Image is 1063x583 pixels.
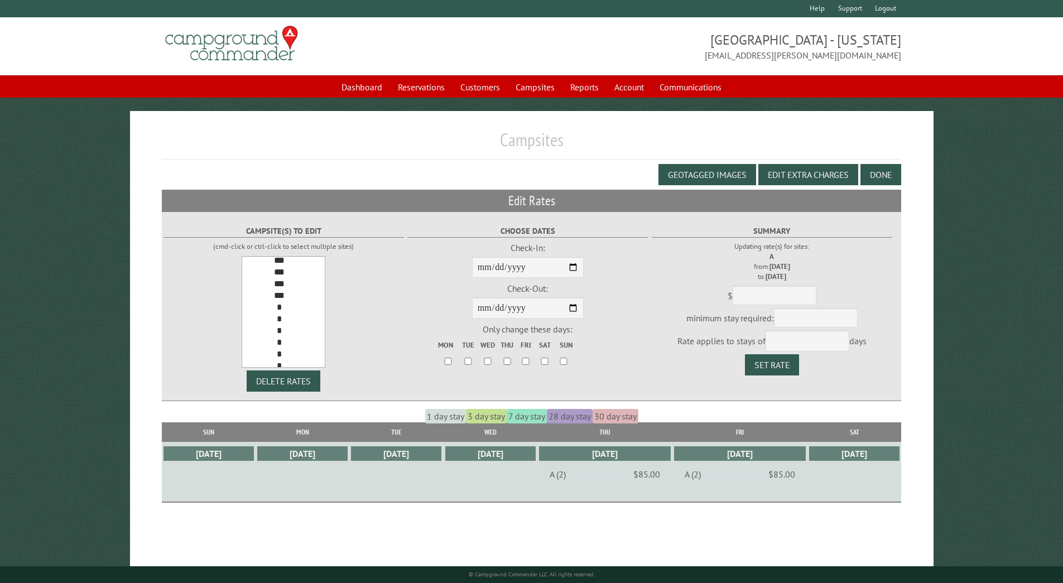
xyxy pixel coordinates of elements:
[391,76,451,98] a: Reservations
[608,76,651,98] a: Account
[766,272,786,281] strong: [DATE]
[768,469,795,480] dd: $85.00
[213,242,354,251] small: (cmd-click or ctrl-click to select multiple sites)
[162,129,902,160] h1: Campsites
[483,324,573,335] span: Only change these days:
[807,422,901,442] th: Sat
[407,225,648,238] label: Choose Dates
[445,446,536,461] div: [DATE]
[507,409,547,423] span: 7 day stay
[438,340,458,350] label: Mon
[469,571,595,578] small: © Campground Commander LLC. All rights reserved.
[658,164,756,185] button: Geotagged Images
[466,409,507,423] span: 3 day stay
[550,469,566,480] dt: A (2)
[547,409,593,423] span: 28 day stay
[769,252,774,261] strong: A
[539,446,671,461] div: [DATE]
[564,76,605,98] a: Reports
[674,446,806,461] div: [DATE]
[162,422,256,442] th: Sun
[257,446,348,461] div: [DATE]
[555,340,573,350] label: Sun
[509,76,561,98] a: Campsites
[745,354,799,375] button: Set Rate
[769,262,790,271] strong: [DATE]
[507,283,548,294] span: Check-Out:
[653,76,728,98] a: Communications
[758,164,858,185] button: Edit Extra Charges
[860,164,901,185] button: Done
[256,422,349,442] th: Mon
[454,76,507,98] a: Customers
[809,446,900,461] div: [DATE]
[163,446,254,461] div: [DATE]
[162,190,902,211] h2: Edit Rates
[444,422,537,442] th: Wed
[734,242,809,281] small: Updating rate(s) for sites: from: to:
[652,221,892,375] fieldset: minimum stay required: Rate applies to stays of days
[652,225,892,238] label: Summary
[478,340,497,350] label: Wed
[351,446,441,461] div: [DATE]
[349,422,443,442] th: Tue
[335,76,389,98] a: Dashboard
[498,340,516,350] label: Thu
[162,22,301,65] img: Campground Commander
[672,422,807,442] th: Fri
[685,469,701,480] dt: A (2)
[517,340,535,350] label: Fri
[425,409,466,423] span: 1 day stay
[511,242,545,253] span: Check-In:
[728,290,733,301] span: $
[163,225,404,238] label: Campsite(s) to edit
[247,370,320,392] button: DELETE RATES
[459,340,477,350] label: Tue
[536,340,554,350] label: Sat
[537,422,672,442] th: Thu
[633,469,660,480] dd: $85.00
[593,409,638,423] span: 30 day stay
[532,31,902,62] span: [GEOGRAPHIC_DATA] - [US_STATE] [EMAIL_ADDRESS][PERSON_NAME][DOMAIN_NAME]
